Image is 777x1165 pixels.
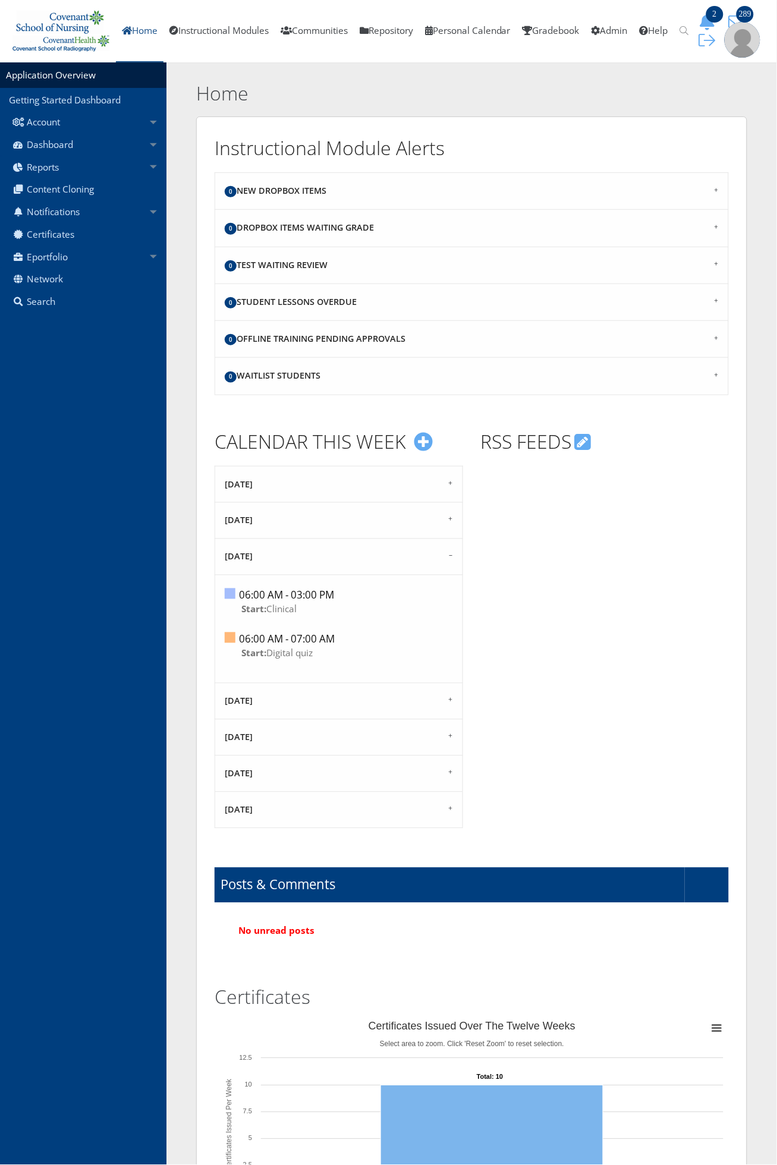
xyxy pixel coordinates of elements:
a: Start:Clinical [237,603,297,616]
text: 12.5 [240,1054,252,1062]
span: 0 [225,223,237,234]
h4: [DATE] [225,551,453,563]
h4: [DATE] [225,695,453,707]
h2: CALENDAR THIS WEEK [215,429,463,455]
span: 0 [225,260,237,272]
h2: Certificates [215,984,729,1011]
h4: [DATE] [225,478,453,490]
span: 2 [706,6,723,23]
a: 2 [695,15,725,27]
h4: [DATE] [225,768,453,780]
span: 0 [225,297,237,308]
span: 0 [225,334,237,345]
span: 0 [225,186,237,197]
h4: [DATE] [225,515,453,527]
h4: Student Lessons Overdue [225,296,719,308]
tspan: Select area to zoom. Click 'Reset Zoom' to reset selection. [380,1040,564,1048]
h1: Posts & Comments [221,876,335,894]
h4: [DATE] [225,732,453,744]
h2: RSS FEEDS [481,429,729,455]
span: 0 [225,371,237,383]
h4: Waitlist Students [225,370,719,382]
h4: Offline Training Pending Approvals [225,333,719,345]
h4: New Dropbox Items [225,185,719,197]
span: 289 [737,6,754,23]
div: No unread posts [227,912,729,951]
tspan: Total [477,1073,492,1081]
button: 289 [725,13,754,30]
h4: Dropbox Items Waiting Grade [225,222,719,234]
h4: [DATE] [225,804,453,816]
h2: Home [196,80,632,107]
h2: Instructional Module Alerts [215,135,729,162]
b: Start: [241,603,266,616]
a: 289 [725,15,754,27]
text: 10 [245,1081,252,1088]
i: Create Event [414,432,433,451]
button: 2 [695,13,725,30]
h4: Test Waiting Review [225,259,719,272]
a: Start:Digital quiz [237,647,313,660]
a: Application Overview [6,69,96,81]
b: Start: [241,647,266,660]
div: 06:00 AM - 07:00 AM [239,629,352,647]
text: 7.5 [243,1108,252,1115]
img: user-profile-default-picture.png [725,22,760,58]
div: 06:00 AM - 03:00 PM [239,585,352,603]
tspan: Certificates Issued Over The Twelve Weeks [369,1021,575,1032]
tspan: : 10 [492,1073,503,1081]
text: 5 [248,1135,252,1142]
